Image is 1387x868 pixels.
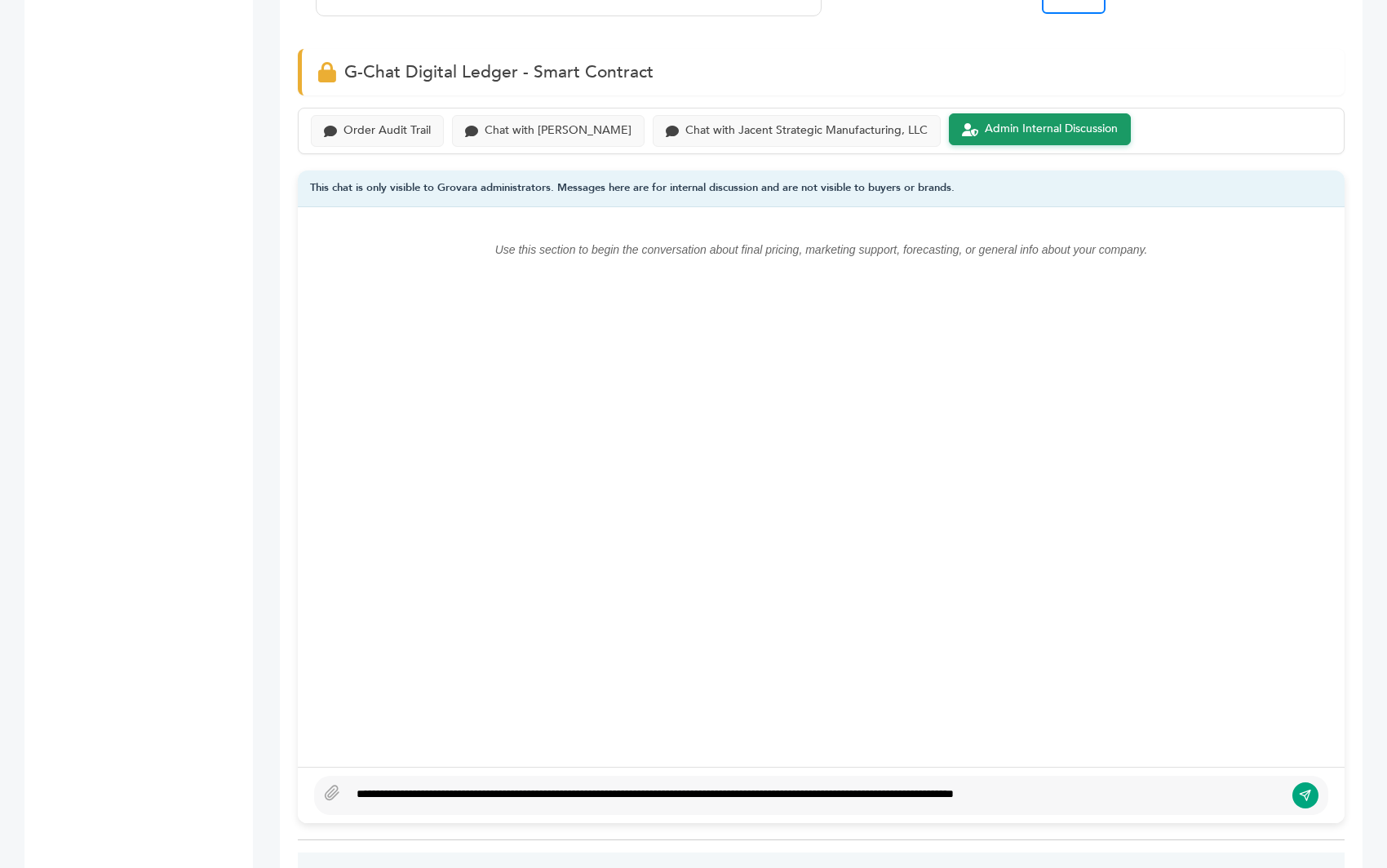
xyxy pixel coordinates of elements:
[485,124,631,138] div: Chat with [PERSON_NAME]
[343,124,431,138] div: Order Audit Trail
[685,124,928,138] div: Chat with Jacent Strategic Manufacturing, LLC
[344,60,654,84] span: G-Chat Digital Ledger - Smart Contract
[330,240,1312,259] p: Use this section to begin the conversation about final pricing, marketing support, forecasting, o...
[298,170,1345,207] div: This chat is only visible to Grovara administrators. Messages here are for internal discussion an...
[985,122,1118,136] div: Admin Internal Discussion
